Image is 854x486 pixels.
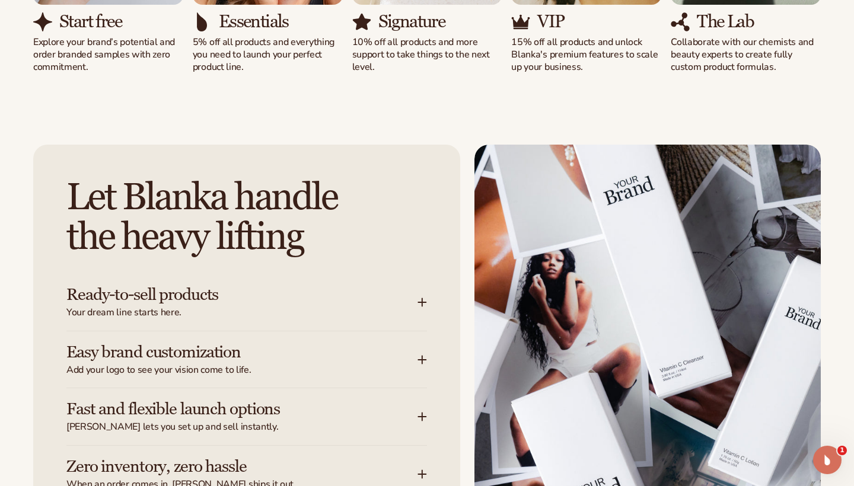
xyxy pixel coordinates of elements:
[66,343,382,362] h3: Easy brand customization
[66,306,418,319] span: Your dream line starts here.
[697,12,754,31] h3: The Lab
[537,12,564,31] h3: VIP
[66,178,427,257] h2: Let Blanka handle the heavy lifting
[193,12,212,31] img: Shopify Image 10
[352,36,502,73] p: 10% off all products and more support to take things to the next level.
[66,364,418,376] span: Add your logo to see your vision come to life.
[813,446,842,474] iframe: Intercom live chat
[33,36,183,73] p: Explore your brand’s potential and order branded samples with zero commitment.
[511,12,530,31] img: Shopify Image 14
[352,12,371,31] img: Shopify Image 12
[671,36,821,73] p: Collaborate with our chemists and beauty experts to create fully custom product formulas.
[511,36,661,73] p: 15% off all products and unlock Blanka's premium features to scale up your business.
[66,458,382,476] h3: Zero inventory, zero hassle
[33,12,52,31] img: Shopify Image 8
[219,12,289,31] h3: Essentials
[66,421,418,433] span: [PERSON_NAME] lets you set up and sell instantly.
[66,286,382,304] h3: Ready-to-sell products
[378,12,445,31] h3: Signature
[671,12,690,31] img: Shopify Image 16
[837,446,847,455] span: 1
[193,36,343,73] p: 5% off all products and everything you need to launch your perfect product line.
[59,12,122,31] h3: Start free
[66,400,382,418] h3: Fast and flexible launch options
